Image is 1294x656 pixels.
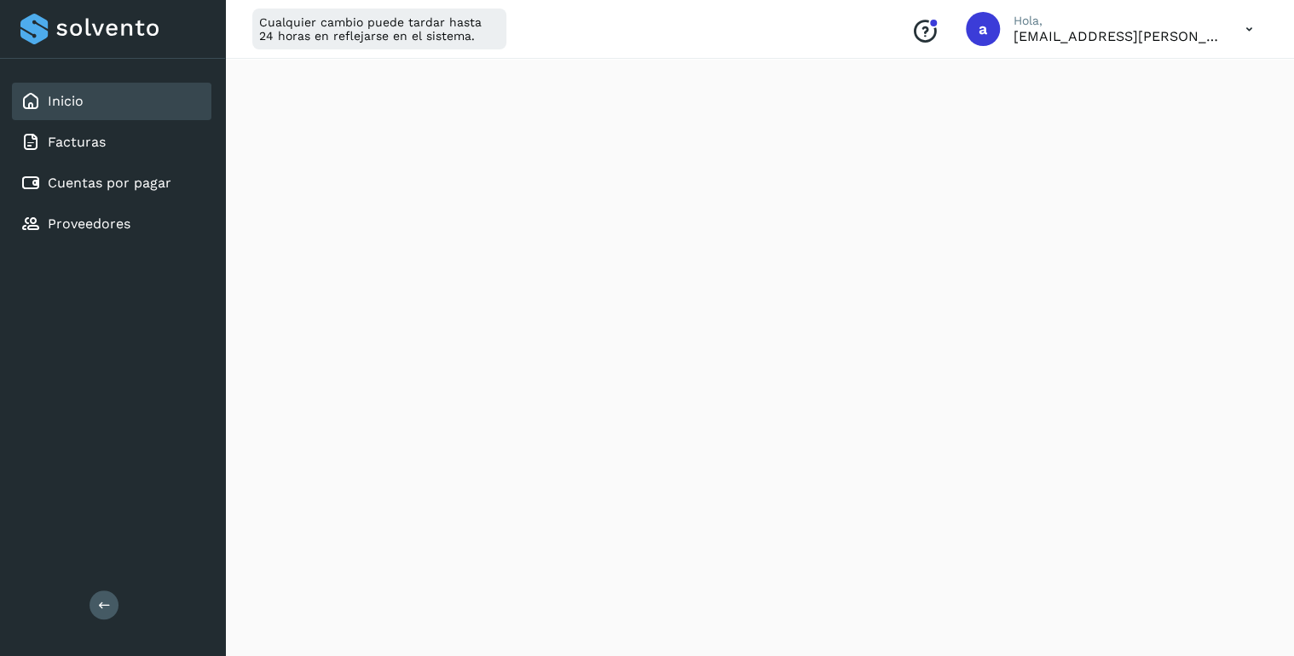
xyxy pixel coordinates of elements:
a: Cuentas por pagar [48,175,171,191]
p: Hola, [1014,14,1218,28]
div: Cualquier cambio puede tardar hasta 24 horas en reflejarse en el sistema. [252,9,506,49]
div: Proveedores [12,205,211,243]
a: Facturas [48,134,106,150]
a: Proveedores [48,216,130,232]
p: antonio.villagomez@emqro.com.mx [1014,28,1218,44]
div: Cuentas por pagar [12,164,211,202]
div: Inicio [12,83,211,120]
a: Inicio [48,93,84,109]
div: Facturas [12,124,211,161]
